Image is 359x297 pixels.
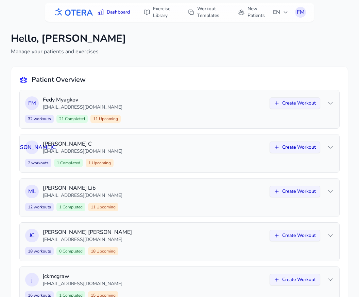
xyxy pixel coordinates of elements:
[33,204,51,210] span: workouts
[93,6,134,18] a: Dashboard
[270,186,320,197] button: Create Workout
[295,7,306,18] button: FM
[28,187,36,196] span: M L
[88,247,118,255] span: 18
[29,231,35,240] span: J C
[28,99,36,107] span: F M
[56,115,88,123] span: 21
[270,274,320,285] button: Create Workout
[25,203,54,211] span: 12
[98,116,118,122] span: Upcoming
[62,204,83,210] span: Completed
[53,6,93,19] img: OTERA logo
[96,248,116,254] span: Upcoming
[184,3,228,22] a: Workout Templates
[139,3,178,22] a: Exercise Library
[43,236,266,243] p: [EMAIL_ADDRESS][DOMAIN_NAME]
[59,160,80,166] span: Completed
[43,192,266,199] p: [EMAIL_ADDRESS][DOMAIN_NAME]
[270,97,320,109] button: Create Workout
[273,8,288,16] span: EN
[32,75,86,85] h2: Patient Overview
[43,104,266,111] p: [EMAIL_ADDRESS][DOMAIN_NAME]
[25,247,54,255] span: 18
[96,204,116,210] span: Upcoming
[25,115,54,123] span: 32
[270,230,320,241] button: Create Workout
[43,272,266,280] p: jckmcgraw
[25,159,51,167] span: 2
[43,280,266,287] p: [EMAIL_ADDRESS][DOMAIN_NAME]
[31,276,33,284] span: j
[33,116,51,122] span: workouts
[62,248,83,254] span: Completed
[30,160,49,166] span: workouts
[88,203,118,211] span: 11
[56,203,85,211] span: 1
[11,48,126,56] p: Manage your patients and exercises
[11,33,126,45] h1: Hello, [PERSON_NAME]
[8,143,56,151] span: [PERSON_NAME] С
[33,248,51,254] span: workouts
[56,247,85,255] span: 0
[43,140,266,148] p: [PERSON_NAME] С
[91,160,111,166] span: Upcoming
[234,3,269,22] a: New Patients
[43,184,266,192] p: [PERSON_NAME] Lib
[54,159,83,167] span: 1
[43,96,266,104] p: Fedy Myagkov
[270,142,320,153] button: Create Workout
[269,5,292,19] button: EN
[90,115,121,123] span: 11
[86,159,114,167] span: 1
[43,148,266,155] p: [EMAIL_ADDRESS][DOMAIN_NAME]
[43,228,266,236] p: [PERSON_NAME] [PERSON_NAME]
[64,116,85,122] span: Completed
